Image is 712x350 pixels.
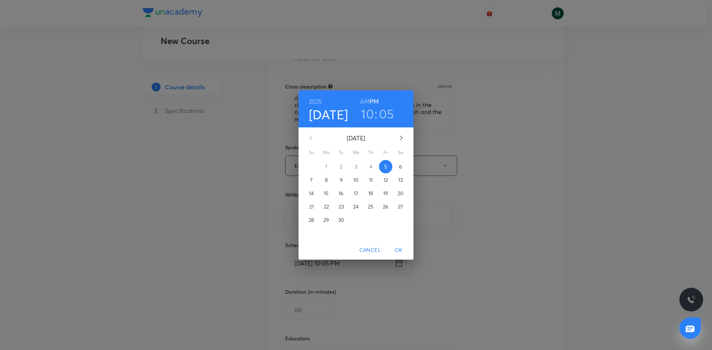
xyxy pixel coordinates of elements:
button: Cancel [356,243,384,257]
p: 23 [339,203,344,210]
button: 21 [305,200,318,213]
span: Mo [320,149,333,156]
button: 24 [349,200,363,213]
p: 10 [353,176,359,184]
button: 26 [379,200,392,213]
button: 9 [334,173,348,187]
p: 28 [309,216,314,224]
p: 17 [354,190,358,197]
span: Tu [334,149,348,156]
p: 30 [338,216,344,224]
button: 29 [320,213,333,227]
button: 11 [364,173,378,187]
p: 27 [398,203,403,210]
button: 14 [305,187,318,200]
button: 22 [320,200,333,213]
h3: : [375,106,378,121]
span: We [349,149,363,156]
button: 30 [334,213,348,227]
button: 25 [364,200,378,213]
p: 21 [309,203,314,210]
span: Su [305,149,318,156]
p: 18 [368,190,373,197]
p: 6 [399,163,402,170]
p: 8 [325,176,328,184]
button: [DATE] [309,107,348,122]
button: 15 [320,187,333,200]
button: 16 [334,187,348,200]
button: 10 [349,173,363,187]
p: 7 [310,176,313,184]
button: PM [370,96,379,107]
button: 17 [349,187,363,200]
button: 6 [394,160,407,173]
p: 24 [353,203,359,210]
button: 18 [364,187,378,200]
p: 16 [339,190,343,197]
p: 14 [309,190,314,197]
p: 13 [398,176,403,184]
button: OK [387,243,411,257]
button: 20 [394,187,407,200]
button: 28 [305,213,318,227]
button: 8 [320,173,333,187]
p: 12 [383,176,388,184]
button: 12 [379,173,392,187]
p: 25 [368,203,373,210]
p: 20 [398,190,403,197]
span: Cancel [359,246,381,255]
p: 29 [323,216,329,224]
span: Th [364,149,378,156]
p: 19 [383,190,388,197]
span: Fr [379,149,392,156]
button: 05 [379,106,394,121]
button: 10 [361,106,374,121]
p: 26 [383,203,388,210]
button: 7 [305,173,318,187]
button: 19 [379,187,392,200]
button: 27 [394,200,407,213]
button: 2025 [309,96,322,107]
p: 5 [384,163,387,170]
button: 5 [379,160,392,173]
p: [DATE] [320,134,392,143]
p: 11 [369,176,373,184]
button: 23 [334,200,348,213]
span: Sa [394,149,407,156]
p: 15 [324,190,329,197]
span: OK [390,246,408,255]
p: 9 [340,176,343,184]
button: 13 [394,173,407,187]
p: 22 [324,203,329,210]
button: AM [360,96,369,107]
